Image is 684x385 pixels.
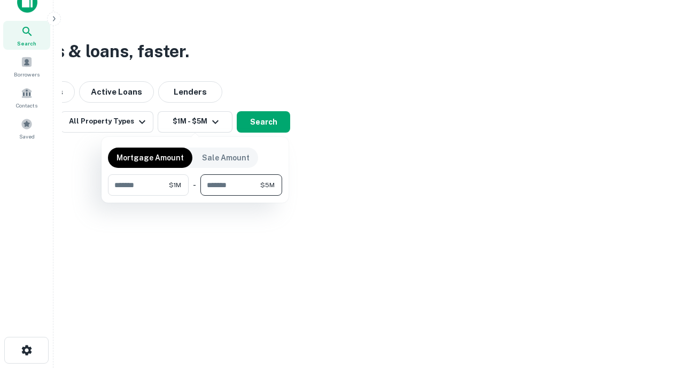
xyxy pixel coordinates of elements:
[116,152,184,164] p: Mortgage Amount
[193,174,196,196] div: -
[202,152,250,164] p: Sale Amount
[260,180,275,190] span: $5M
[631,299,684,351] iframe: Chat Widget
[169,180,181,190] span: $1M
